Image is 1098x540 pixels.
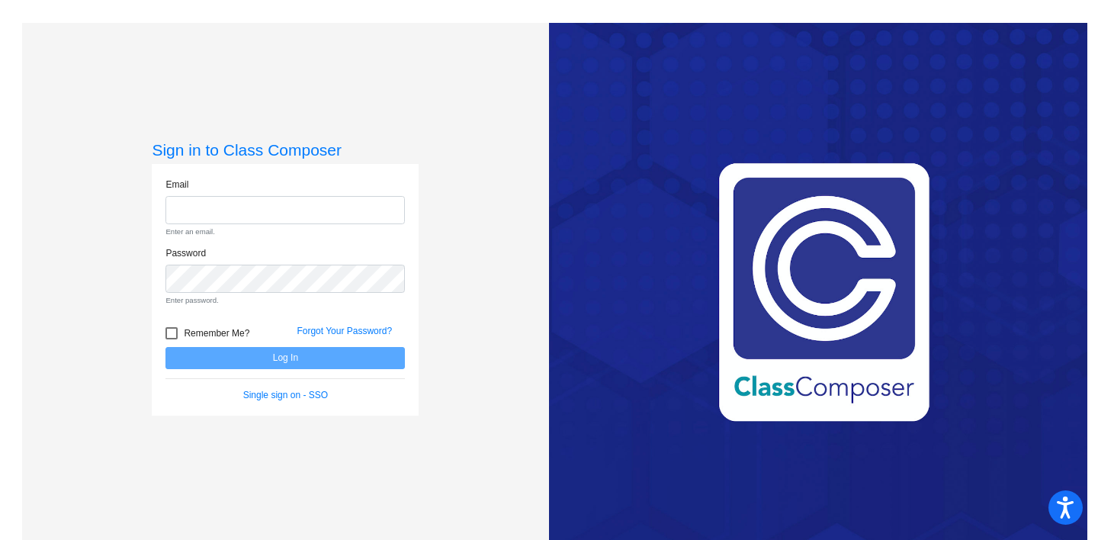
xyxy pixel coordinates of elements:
a: Forgot Your Password? [297,326,392,336]
label: Password [165,246,206,260]
h3: Sign in to Class Composer [152,140,419,159]
span: Remember Me? [184,324,249,342]
small: Enter password. [165,295,405,306]
button: Log In [165,347,405,369]
a: Single sign on - SSO [243,390,328,400]
label: Email [165,178,188,191]
small: Enter an email. [165,227,405,237]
